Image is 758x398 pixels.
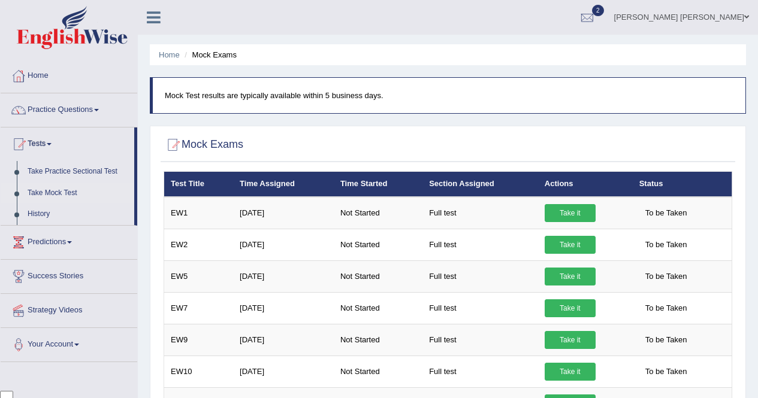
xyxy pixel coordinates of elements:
td: Full test [422,356,538,387]
td: [DATE] [233,356,334,387]
span: To be Taken [639,236,693,254]
th: Section Assigned [422,172,538,197]
th: Time Assigned [233,172,334,197]
td: [DATE] [233,324,334,356]
a: Practice Questions [1,93,137,123]
td: Not Started [334,324,422,356]
td: Full test [422,229,538,260]
a: Take Mock Test [22,183,134,204]
p: Mock Test results are typically available within 5 business days. [165,90,733,101]
a: Predictions [1,226,137,256]
td: Not Started [334,229,422,260]
span: To be Taken [639,268,693,285]
a: Take it [545,236,596,254]
a: Tests [1,127,134,157]
a: Take it [545,268,596,285]
td: EW9 [164,324,234,356]
h2: Mock Exams [164,136,243,154]
li: Mock Exams [182,49,237,60]
td: EW10 [164,356,234,387]
td: EW5 [164,260,234,292]
td: [DATE] [233,229,334,260]
td: Full test [422,292,538,324]
td: Not Started [334,292,422,324]
a: History [22,203,134,225]
a: Take it [545,204,596,222]
td: Not Started [334,356,422,387]
a: Strategy Videos [1,294,137,324]
td: Full test [422,324,538,356]
th: Status [633,172,732,197]
span: To be Taken [639,331,693,349]
th: Time Started [334,172,422,197]
span: To be Taken [639,363,693,381]
a: Your Account [1,328,137,358]
td: EW1 [164,197,234,229]
a: Take it [545,299,596,317]
a: Take it [545,331,596,349]
th: Actions [538,172,633,197]
th: Test Title [164,172,234,197]
span: To be Taken [639,299,693,317]
td: Full test [422,260,538,292]
td: [DATE] [233,197,334,229]
td: EW7 [164,292,234,324]
a: Take it [545,363,596,381]
a: Home [1,59,137,89]
td: [DATE] [233,292,334,324]
a: Take Practice Sectional Test [22,161,134,183]
td: [DATE] [233,260,334,292]
td: EW2 [164,229,234,260]
td: Not Started [334,197,422,229]
td: Full test [422,197,538,229]
span: 2 [592,5,604,16]
td: Not Started [334,260,422,292]
span: To be Taken [639,204,693,222]
a: Home [159,50,180,59]
a: Success Stories [1,260,137,290]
